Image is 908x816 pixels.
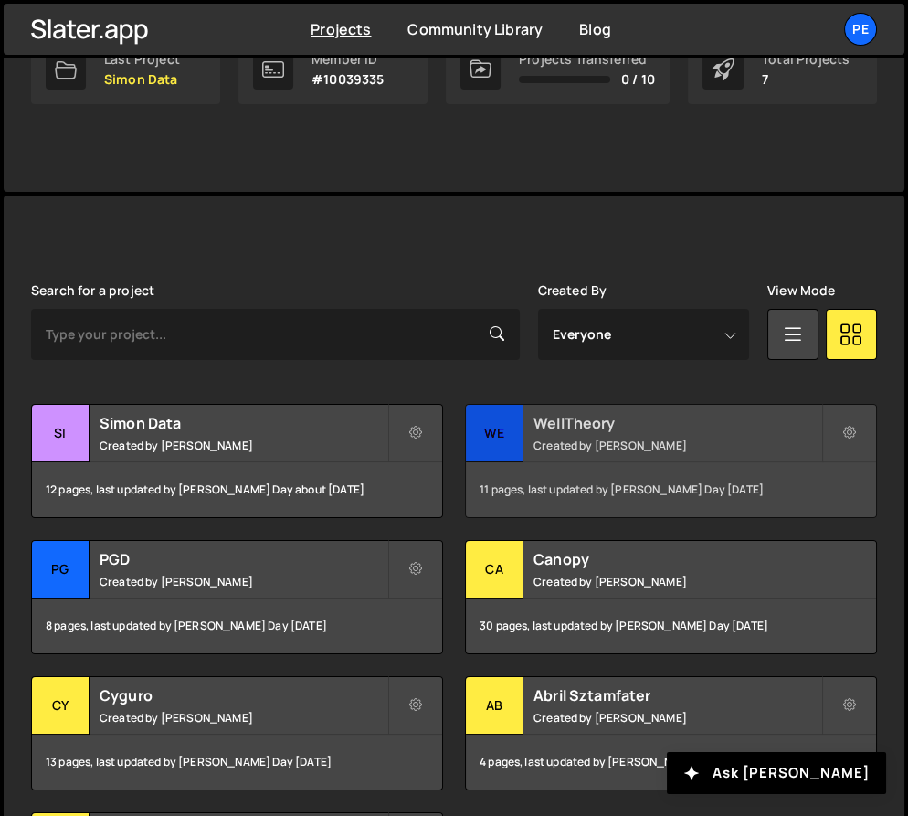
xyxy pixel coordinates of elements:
[767,283,835,298] label: View Mode
[100,574,387,589] small: Created by [PERSON_NAME]
[533,413,821,433] h2: WellTheory
[100,685,387,705] h2: Cyguro
[538,283,607,298] label: Created By
[762,72,850,87] p: 7
[100,549,387,569] h2: PGD
[311,19,371,39] a: Projects
[31,540,443,654] a: PG PGD Created by [PERSON_NAME] 8 pages, last updated by [PERSON_NAME] Day [DATE]
[579,19,611,39] a: Blog
[104,52,180,67] div: Last Project
[31,676,443,790] a: Cy Cyguro Created by [PERSON_NAME] 13 pages, last updated by [PERSON_NAME] Day [DATE]
[100,413,387,433] h2: Simon Data
[407,19,543,39] a: Community Library
[466,541,523,599] div: Ca
[31,309,520,360] input: Type your project...
[32,541,90,599] div: PG
[533,549,821,569] h2: Canopy
[31,283,154,298] label: Search for a project
[31,404,443,518] a: Si Simon Data Created by [PERSON_NAME] 12 pages, last updated by [PERSON_NAME] Day about [DATE]
[844,13,877,46] a: Pe
[466,735,876,790] div: 4 pages, last updated by [PERSON_NAME] Day [DATE]
[104,72,180,87] p: Simon Data
[466,599,876,653] div: 30 pages, last updated by [PERSON_NAME] Day [DATE]
[465,540,877,654] a: Ca Canopy Created by [PERSON_NAME] 30 pages, last updated by [PERSON_NAME] Day [DATE]
[311,52,384,67] div: Member ID
[667,752,886,794] button: Ask [PERSON_NAME]
[100,438,387,453] small: Created by [PERSON_NAME]
[32,677,90,735] div: Cy
[465,676,877,790] a: Ab Abril Sztamfater Created by [PERSON_NAME] 4 pages, last updated by [PERSON_NAME] Day [DATE]
[621,72,655,87] span: 0 / 10
[533,438,821,453] small: Created by [PERSON_NAME]
[32,462,442,517] div: 12 pages, last updated by [PERSON_NAME] Day about [DATE]
[533,685,821,705] h2: Abril Sztamfater
[466,405,523,462] div: We
[519,52,655,67] div: Projects Transferred
[762,52,850,67] div: Total Projects
[100,710,387,726] small: Created by [PERSON_NAME]
[32,599,442,653] div: 8 pages, last updated by [PERSON_NAME] Day [DATE]
[533,574,821,589] small: Created by [PERSON_NAME]
[533,710,821,726] small: Created by [PERSON_NAME]
[311,72,384,87] p: #10039335
[31,35,220,104] a: Last Project Simon Data
[32,405,90,462] div: Si
[32,735,442,790] div: 13 pages, last updated by [PERSON_NAME] Day [DATE]
[466,462,876,517] div: 11 pages, last updated by [PERSON_NAME] Day [DATE]
[466,677,523,735] div: Ab
[465,404,877,518] a: We WellTheory Created by [PERSON_NAME] 11 pages, last updated by [PERSON_NAME] Day [DATE]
